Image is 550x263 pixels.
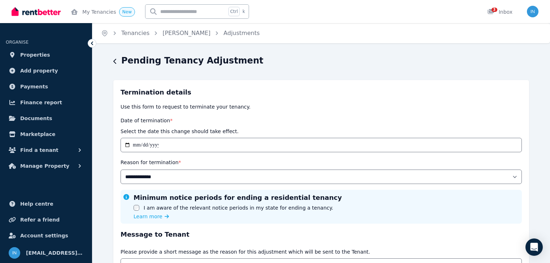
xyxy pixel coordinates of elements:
[121,55,263,66] h1: Pending Tenancy Adjustment
[122,9,132,14] span: New
[6,63,86,78] a: Add property
[121,229,522,240] h3: Message to Tenant
[6,40,29,45] span: ORGANISE
[6,143,86,157] button: Find a tenant
[20,130,55,139] span: Marketplace
[20,98,62,107] span: Finance report
[20,231,68,240] span: Account settings
[492,8,497,12] span: 3
[134,213,169,220] a: Learn more
[6,228,86,243] a: Account settings
[121,87,522,97] h3: Termination details
[6,159,86,173] button: Manage Property
[144,204,333,211] label: I am aware of the relevant notice periods in my state for ending a tenancy.
[228,7,240,16] span: Ctrl
[20,82,48,91] span: Payments
[121,30,149,36] a: Tenancies
[20,51,50,59] span: Properties
[20,162,69,170] span: Manage Property
[121,118,173,123] label: Date of termination
[92,23,269,43] nav: Breadcrumb
[121,159,181,165] label: Reason for termination
[9,247,20,259] img: info@museliving.com.au
[121,128,239,135] p: Select the date this change should take effect.
[20,200,53,208] span: Help centre
[6,48,86,62] a: Properties
[20,146,58,154] span: Find a tenant
[134,213,162,220] span: Learn more
[134,193,342,203] h3: Minimum notice periods for ending a residential tenancy
[162,30,210,36] a: [PERSON_NAME]
[243,9,245,14] span: k
[12,6,61,17] img: RentBetter
[20,114,52,123] span: Documents
[20,66,58,75] span: Add property
[121,103,522,110] p: Use this form to request to terminate your tenancy.
[6,95,86,110] a: Finance report
[527,6,538,17] img: info@museliving.com.au
[26,249,83,257] span: [EMAIL_ADDRESS][DOMAIN_NAME]
[6,127,86,141] a: Marketplace
[6,212,86,227] a: Refer a friend
[6,111,86,126] a: Documents
[6,197,86,211] a: Help centre
[487,8,512,16] div: Inbox
[223,30,259,36] a: Adjustments
[6,79,86,94] a: Payments
[20,215,60,224] span: Refer a friend
[525,238,543,256] div: Open Intercom Messenger
[121,248,370,255] p: Please provide a short message as the reason for this adjustment which will be sent to the Tenant.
